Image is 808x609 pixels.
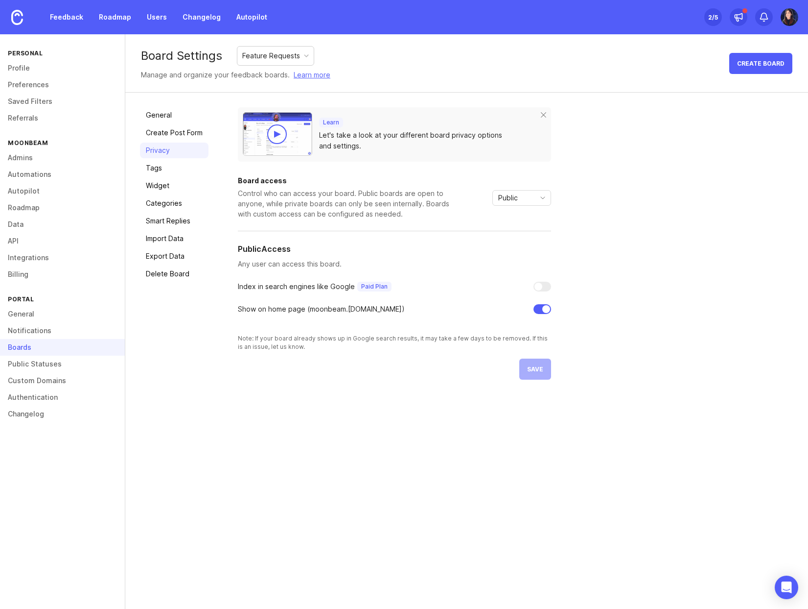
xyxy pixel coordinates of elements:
[355,282,392,292] a: Paid Plan
[44,8,89,26] a: Feedback
[319,130,528,151] div: Let's take a look at your different board privacy options and settings.
[140,160,208,176] a: Tags
[140,266,208,282] a: Delete Board
[231,8,273,26] a: Autopilot
[775,576,798,599] div: Open Intercom Messenger
[140,248,208,264] a: Export Data
[140,231,208,246] a: Import Data
[140,143,208,158] a: Privacy
[141,50,222,62] div: Board Settings
[361,283,388,291] p: Paid Plan
[140,125,208,141] a: Create Post Form
[729,53,792,74] button: Create Board
[535,194,551,202] svg: toggle icon
[708,10,718,24] div: 2 /5
[238,281,392,292] div: Index in search engines like Google
[737,60,785,67] span: Create Board
[238,177,453,184] div: Board access
[242,50,300,61] div: Feature Requests
[140,213,208,229] a: Smart Replies
[238,259,551,269] p: Any user can access this board.
[93,8,137,26] a: Roadmap
[140,195,208,211] a: Categories
[140,178,208,194] a: Widget
[238,334,551,351] div: Note: If your board already shows up in Google search results, it may take a few days to be remov...
[238,188,453,219] div: Control who can access your board. Public boards are open to anyone, while private boards can onl...
[323,119,339,126] p: Learn
[704,8,722,26] button: 2/5
[140,107,208,123] a: General
[238,243,291,255] h5: Public Access
[238,304,405,315] div: Show on home page ( moonbeam .[DOMAIN_NAME])
[11,10,23,25] img: Canny Home
[294,70,330,80] a: Learn more
[498,193,518,203] span: Public
[243,112,312,156] img: video-thumbnail-privacy-dac4fa42d9a25228b883fcf3c7704dd2.jpg
[141,70,330,80] div: Manage and organize your feedback boards.
[141,8,173,26] a: Users
[781,8,798,26] img: Joanne Soo
[492,190,551,206] div: toggle menu
[177,8,227,26] a: Changelog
